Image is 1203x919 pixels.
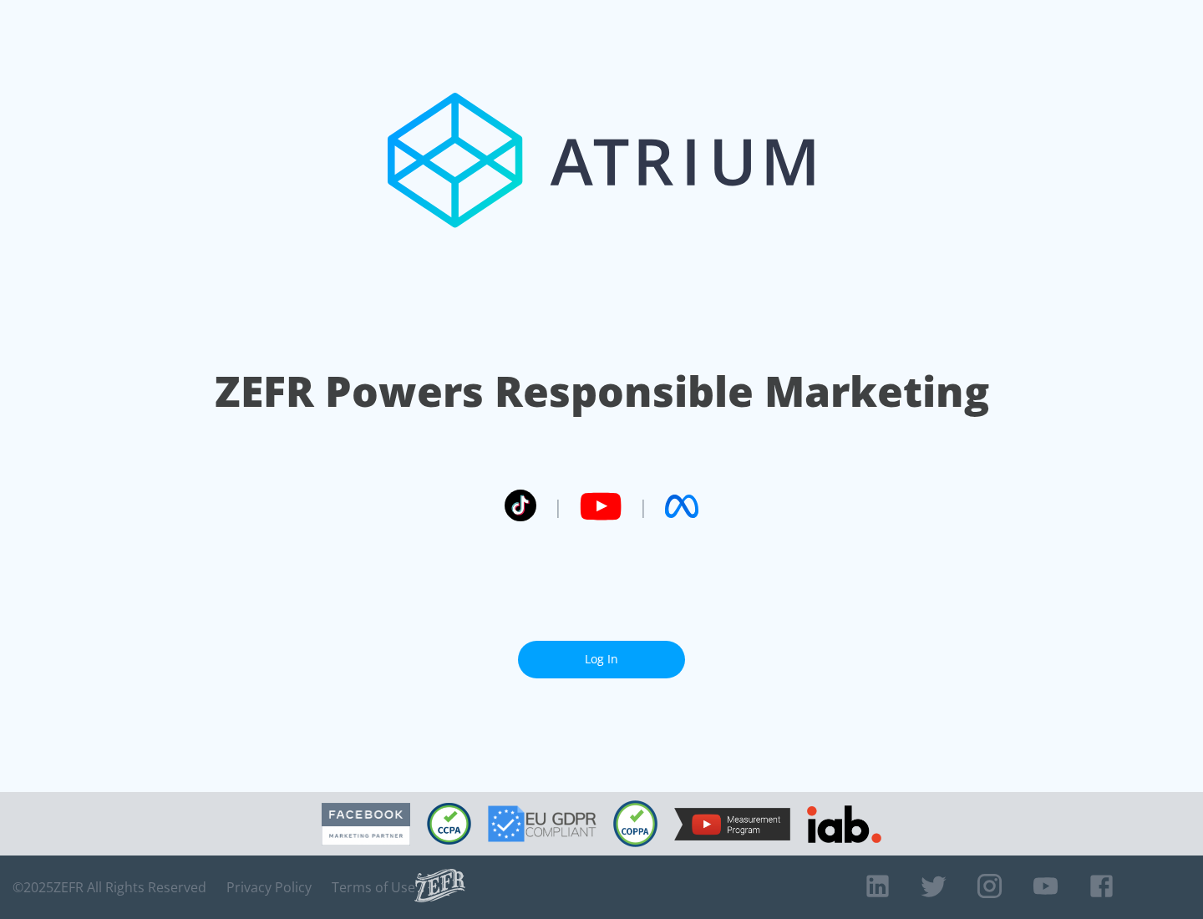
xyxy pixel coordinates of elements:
span: | [553,494,563,519]
img: IAB [807,805,881,843]
a: Terms of Use [332,879,415,896]
img: CCPA Compliant [427,803,471,845]
span: © 2025 ZEFR All Rights Reserved [13,879,206,896]
h1: ZEFR Powers Responsible Marketing [215,363,989,420]
a: Privacy Policy [226,879,312,896]
a: Log In [518,641,685,678]
span: | [638,494,648,519]
img: YouTube Measurement Program [674,808,790,840]
img: COPPA Compliant [613,800,657,847]
img: Facebook Marketing Partner [322,803,410,845]
img: GDPR Compliant [488,805,596,842]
